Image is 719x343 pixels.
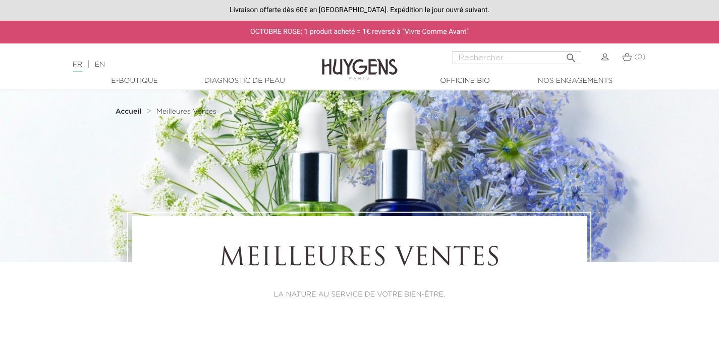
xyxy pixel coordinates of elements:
[95,61,105,68] a: EN
[159,244,559,274] h1: Meilleures Ventes
[68,59,292,71] div: |
[159,289,559,300] p: LA NATURE AU SERVICE DE VOTRE BIEN-ÊTRE.
[156,108,216,116] a: Meilleures Ventes
[73,61,82,72] a: FR
[156,108,216,115] span: Meilleures Ventes
[453,51,581,64] input: Rechercher
[322,42,398,81] img: Huygens
[562,48,580,62] button: 
[116,108,144,116] a: Accueil
[116,108,142,115] strong: Accueil
[84,76,185,86] a: E-Boutique
[194,76,295,86] a: Diagnostic de peau
[525,76,626,86] a: Nos engagements
[415,76,516,86] a: Officine Bio
[565,49,577,61] i: 
[634,54,645,61] span: (0)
